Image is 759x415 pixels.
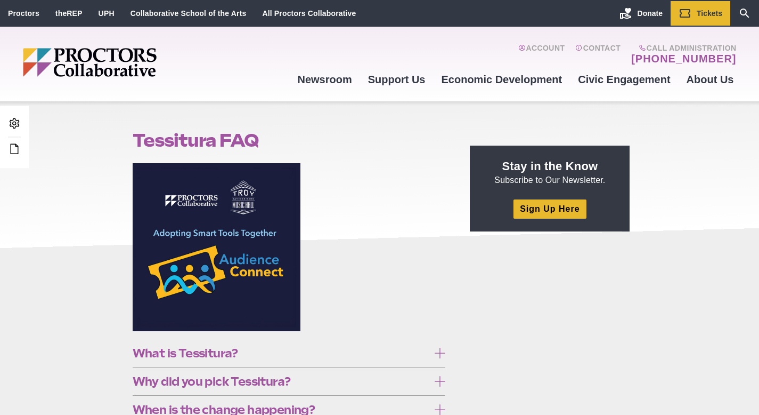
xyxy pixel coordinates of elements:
[289,65,360,94] a: Newsroom
[502,159,598,173] strong: Stay in the Know
[671,1,730,26] a: Tickets
[483,158,617,186] p: Subscribe to Our Newsletter.
[133,376,429,387] span: Why did you pick Tessitura?
[133,130,446,150] h1: Tessitura FAQ
[570,65,678,94] a: Civic Engagement
[697,9,722,18] span: Tickets
[99,9,115,18] a: UPH
[360,65,434,94] a: Support Us
[611,1,671,26] a: Donate
[434,65,570,94] a: Economic Development
[133,347,429,359] span: What is Tessitura?
[730,1,759,26] a: Search
[470,244,630,378] iframe: Advertisement
[631,52,736,65] a: [PHONE_NUMBER]
[262,9,356,18] a: All Proctors Collaborative
[5,140,23,159] a: Edit this Post/Page
[513,199,586,218] a: Sign Up Here
[575,44,621,65] a: Contact
[23,48,239,77] img: Proctors logo
[130,9,247,18] a: Collaborative School of the Arts
[638,9,663,18] span: Donate
[679,65,742,94] a: About Us
[5,114,23,134] a: Admin Area
[8,9,39,18] a: Proctors
[628,44,736,52] span: Call Administration
[55,9,83,18] a: theREP
[518,44,565,65] a: Account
